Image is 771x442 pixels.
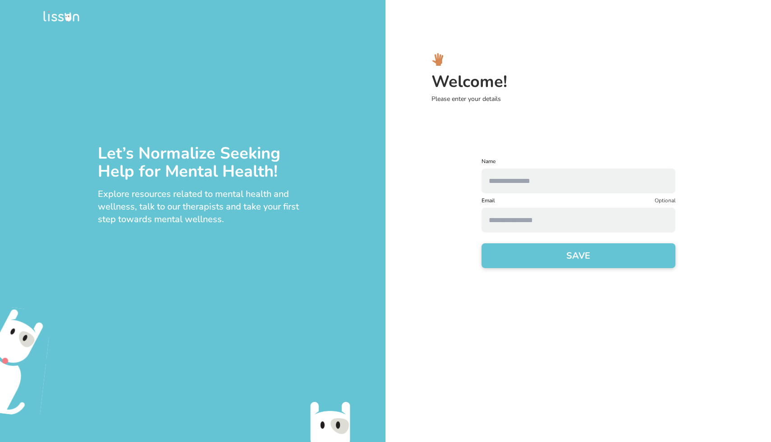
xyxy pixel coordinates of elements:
[299,401,362,442] img: emo-bottom.svg
[482,243,675,268] button: SAVE
[482,158,675,165] label: Name
[431,95,771,104] p: Please enter your details
[98,188,317,226] div: Explore resources related to mental health and wellness, talk to our therapists and take your fir...
[431,53,444,66] img: hi_logo.svg
[431,73,771,91] h3: Welcome!
[43,11,79,22] img: logo.png
[98,145,317,181] div: Let’s Normalize Seeking Help for Mental Health!
[482,197,495,204] label: Email
[655,197,675,204] p: Optional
